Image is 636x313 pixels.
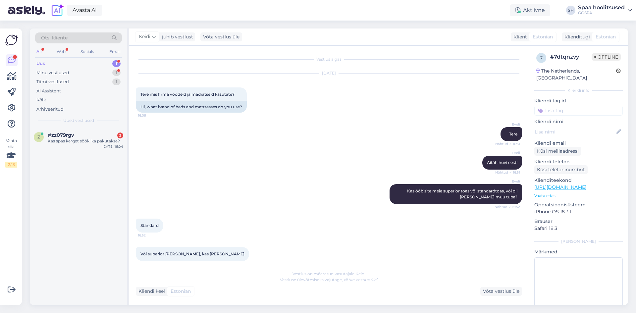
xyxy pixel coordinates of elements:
span: Eveli [495,179,520,184]
p: Operatsioonisüsteem [534,201,623,208]
span: Nähtud ✓ 16:51 [495,141,520,146]
div: Aktiivne [510,4,550,16]
div: Klienditugi [562,33,590,40]
span: Estonian [596,33,616,40]
div: The Netherlands, [GEOGRAPHIC_DATA] [536,68,616,81]
div: Vestlus algas [136,56,522,62]
div: AI Assistent [36,88,61,94]
input: Lisa nimi [535,128,615,135]
div: Kas spas kerget sööki ka pakutakse? [48,138,123,144]
div: Email [108,47,122,56]
input: Lisa tag [534,106,623,116]
div: [PERSON_NAME] [534,238,623,244]
div: All [35,47,43,56]
span: Eveli [495,122,520,127]
span: Aitäh huvi eest! [487,160,517,165]
div: Spaa hoolitsused [578,5,625,10]
span: Estonian [171,288,191,295]
span: z [37,134,40,139]
div: Uus [36,60,45,67]
span: #zz079rgv [48,132,74,138]
div: 2 [117,132,123,138]
p: Kliendi telefon [534,158,623,165]
div: juhib vestlust [159,33,193,40]
span: Estonian [533,33,553,40]
p: iPhone OS 18.3.1 [534,208,623,215]
div: 1 [112,60,121,67]
img: Askly Logo [5,34,18,46]
p: Kliendi tag'id [534,97,623,104]
div: Web [55,47,67,56]
span: Vestluse ülevõtmiseks vajutage [280,277,378,282]
span: 7 [540,55,543,60]
span: Nähtud ✓ 16:52 [495,204,520,209]
div: Kliendi info [534,87,623,93]
span: Keidi [139,33,150,40]
div: Võta vestlus üle [200,32,242,41]
a: Spaa hoolitsusedGOSPA [578,5,632,16]
span: 16:52 [138,233,163,238]
div: [DATE] 16:04 [102,144,123,149]
div: 1 [112,78,121,85]
span: Või superior [PERSON_NAME], kas [PERSON_NAME] [140,251,244,256]
a: Avasta AI [67,5,102,16]
span: Offline [592,53,621,61]
div: Kliendi keel [136,288,165,295]
div: 1 [112,70,121,76]
div: GOSPA [578,10,625,16]
p: Vaata edasi ... [534,193,623,199]
div: Minu vestlused [36,70,69,76]
span: Nähtud ✓ 16:51 [495,170,520,175]
span: Vestlus on määratud kasutajale Keidi [292,271,365,276]
p: Kliendi nimi [534,118,623,125]
div: Küsi telefoninumbrit [534,165,588,174]
p: Märkmed [534,248,623,255]
span: Standard [140,223,159,228]
p: Kliendi email [534,140,623,147]
i: „Võtke vestlus üle” [342,277,378,282]
p: Safari 18.3 [534,225,623,232]
span: Tere mis firma voodeid ja madratseid kasutate? [140,92,235,97]
div: 2 / 3 [5,162,17,168]
div: Vaata siia [5,138,17,168]
div: Kõik [36,97,46,103]
div: Küsi meiliaadressi [534,147,581,156]
p: Klienditeekond [534,177,623,184]
div: Socials [79,47,95,56]
div: SH [566,6,575,15]
div: Klient [511,33,527,40]
div: [DATE] [136,70,522,76]
div: Tiimi vestlused [36,78,69,85]
p: Brauser [534,218,623,225]
div: Arhiveeritud [36,106,64,113]
img: explore-ai [50,3,64,17]
div: # 7dtqnzvy [550,53,592,61]
div: Hi, what brand of beds and mattresses do you use? [136,101,247,113]
span: 16:09 [138,113,163,118]
div: Võta vestlus üle [480,287,522,296]
a: [URL][DOMAIN_NAME] [534,184,586,190]
span: Kas ööbisite meie superior toas või standardtoas, või oli [PERSON_NAME] muu tuba? [407,188,518,199]
span: Eveli [495,150,520,155]
span: Uued vestlused [63,118,94,124]
span: Tere [509,131,517,136]
span: Otsi kliente [41,34,68,41]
